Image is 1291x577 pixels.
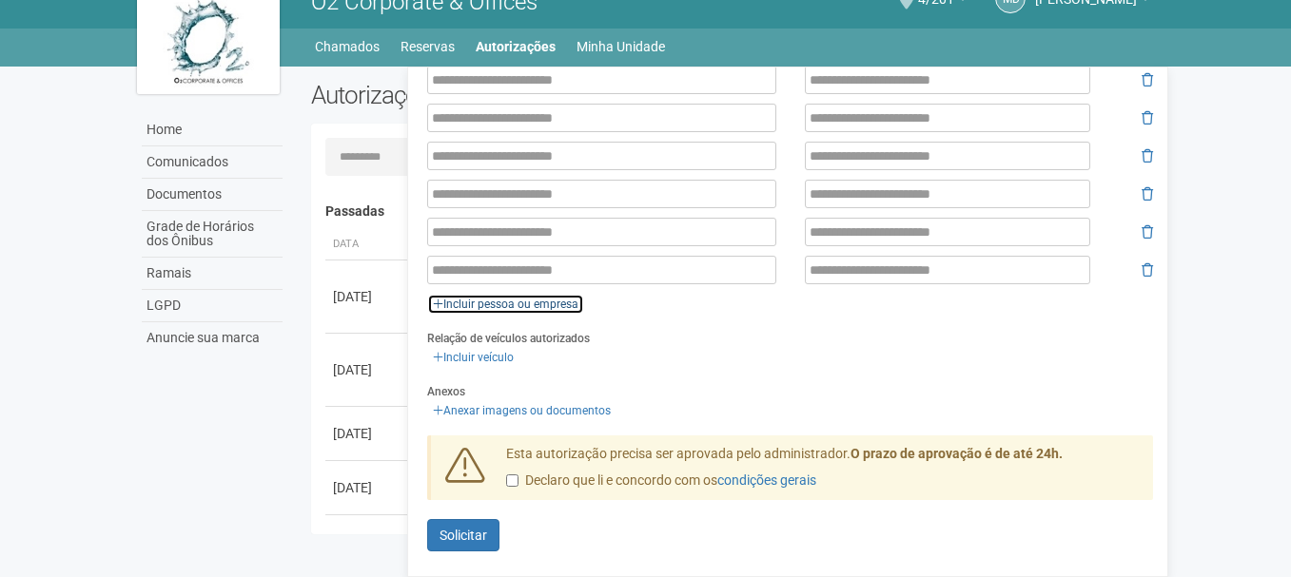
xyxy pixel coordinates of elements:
[142,146,283,179] a: Comunicados
[427,519,499,551] button: Solicitar
[333,478,403,497] div: [DATE]
[1142,111,1153,125] i: Remover
[401,33,455,60] a: Reservas
[333,360,403,379] div: [DATE]
[1142,225,1153,239] i: Remover
[440,528,487,543] span: Solicitar
[142,322,283,354] a: Anuncie sua marca
[1142,187,1153,201] i: Remover
[142,179,283,211] a: Documentos
[476,33,556,60] a: Autorizações
[142,114,283,146] a: Home
[1142,73,1153,87] i: Remover
[325,229,411,260] th: Data
[333,424,403,443] div: [DATE]
[427,330,590,347] label: Relação de veículos autorizados
[311,81,718,109] h2: Autorizações
[325,204,1141,219] h4: Passadas
[333,287,403,306] div: [DATE]
[427,347,519,368] a: Incluir veículo
[1142,149,1153,163] i: Remover
[142,211,283,258] a: Grade de Horários dos Ônibus
[427,383,465,400] label: Anexos
[427,294,584,315] a: Incluir pessoa ou empresa
[851,446,1063,461] strong: O prazo de aprovação é de até 24h.
[315,33,380,60] a: Chamados
[506,471,816,490] label: Declaro que li e concordo com os
[577,33,665,60] a: Minha Unidade
[427,400,616,421] a: Anexar imagens ou documentos
[506,474,518,487] input: Declaro que li e concordo com oscondições gerais
[1142,263,1153,277] i: Remover
[492,445,1154,500] div: Esta autorização precisa ser aprovada pelo administrador.
[142,258,283,290] a: Ramais
[142,290,283,322] a: LGPD
[717,472,816,488] a: condições gerais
